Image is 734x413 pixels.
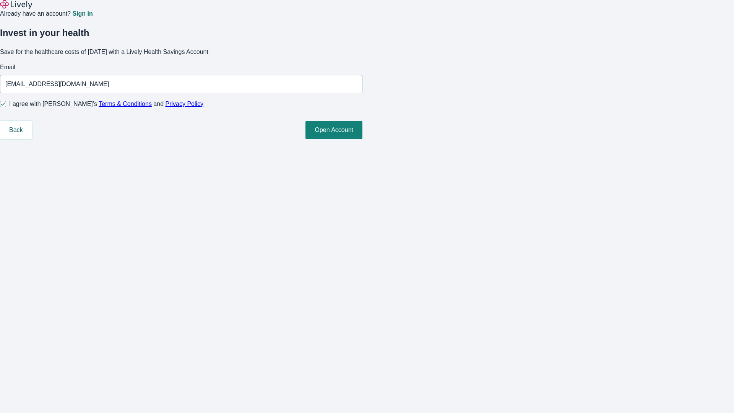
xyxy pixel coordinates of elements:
span: I agree with [PERSON_NAME]’s and [9,99,203,109]
a: Terms & Conditions [99,101,152,107]
a: Sign in [72,11,93,17]
a: Privacy Policy [166,101,204,107]
button: Open Account [305,121,362,139]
